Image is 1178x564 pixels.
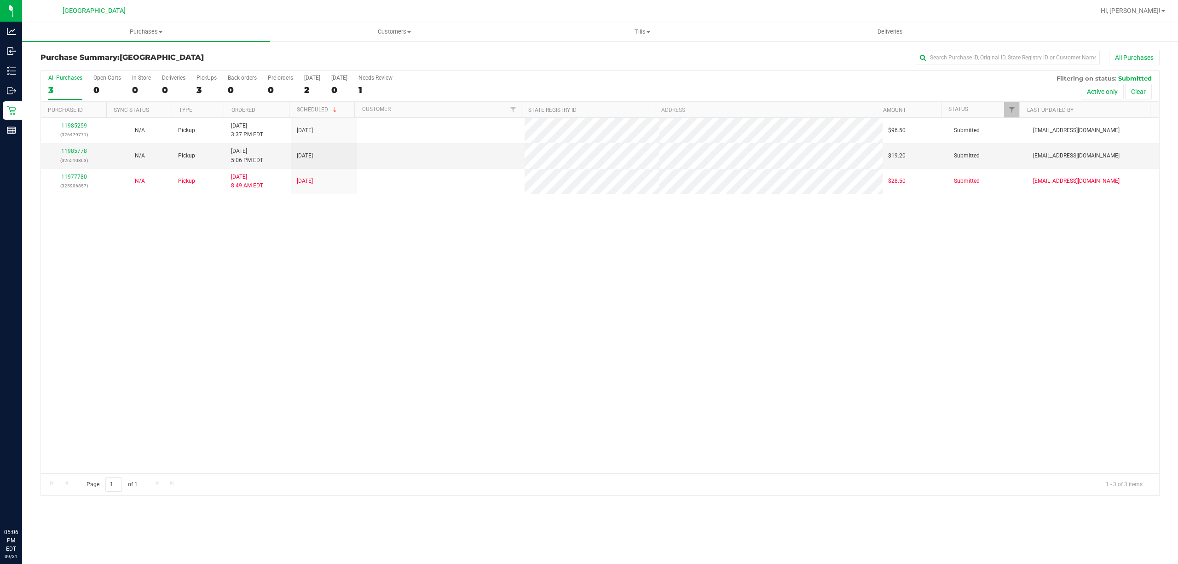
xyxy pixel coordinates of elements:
[654,102,876,118] th: Address
[61,122,87,129] a: 11985259
[297,177,313,186] span: [DATE]
[1033,126,1120,135] span: [EMAIL_ADDRESS][DOMAIN_NAME]
[358,85,393,95] div: 1
[7,27,16,36] inline-svg: Analytics
[506,102,521,117] a: Filter
[297,106,339,113] a: Scheduled
[865,28,915,36] span: Deliveries
[528,107,577,113] a: State Registry ID
[162,75,185,81] div: Deliveries
[268,85,293,95] div: 0
[135,152,145,159] span: Not Applicable
[888,126,906,135] span: $96.50
[22,28,270,36] span: Purchases
[1118,75,1152,82] span: Submitted
[135,127,145,134] span: Not Applicable
[231,173,263,190] span: [DATE] 8:49 AM EDT
[331,75,347,81] div: [DATE]
[46,181,101,190] p: (325906857)
[1033,151,1120,160] span: [EMAIL_ADDRESS][DOMAIN_NAME]
[135,126,145,135] button: N/A
[358,75,393,81] div: Needs Review
[40,53,414,62] h3: Purchase Summary:
[114,107,149,113] a: Sync Status
[888,151,906,160] span: $19.20
[883,107,906,113] a: Amount
[105,477,122,492] input: 1
[48,107,83,113] a: Purchase ID
[888,177,906,186] span: $28.50
[132,75,151,81] div: In Store
[1033,177,1120,186] span: [EMAIL_ADDRESS][DOMAIN_NAME]
[135,178,145,184] span: Not Applicable
[270,22,518,41] a: Customers
[1098,477,1150,491] span: 1 - 3 of 3 items
[178,151,195,160] span: Pickup
[61,174,87,180] a: 11977780
[954,177,980,186] span: Submitted
[178,126,195,135] span: Pickup
[231,147,263,164] span: [DATE] 5:06 PM EDT
[1057,75,1116,82] span: Filtering on status:
[362,106,391,112] a: Customer
[304,85,320,95] div: 2
[4,528,18,553] p: 05:06 PM EDT
[7,66,16,76] inline-svg: Inventory
[7,106,16,115] inline-svg: Retail
[9,490,37,518] iframe: Resource center
[948,106,968,112] a: Status
[297,126,313,135] span: [DATE]
[61,148,87,154] a: 11985778
[1027,107,1074,113] a: Last Updated By
[4,553,18,560] p: 09/21
[46,156,101,165] p: (326510863)
[1125,84,1152,99] button: Clear
[954,126,980,135] span: Submitted
[7,86,16,95] inline-svg: Outbound
[271,28,518,36] span: Customers
[916,51,1100,64] input: Search Purchase ID, Original ID, State Registry ID or Customer Name...
[518,22,766,41] a: Tills
[48,75,82,81] div: All Purchases
[22,22,270,41] a: Purchases
[1004,102,1019,117] a: Filter
[954,151,980,160] span: Submitted
[7,47,16,56] inline-svg: Inbound
[228,85,257,95] div: 0
[46,130,101,139] p: (326479771)
[766,22,1014,41] a: Deliveries
[7,126,16,135] inline-svg: Reports
[79,477,145,492] span: Page of 1
[93,85,121,95] div: 0
[135,177,145,186] button: N/A
[1109,50,1160,65] button: All Purchases
[132,85,151,95] div: 0
[196,85,217,95] div: 3
[231,107,255,113] a: Ordered
[519,28,766,36] span: Tills
[196,75,217,81] div: PickUps
[179,107,192,113] a: Type
[331,85,347,95] div: 0
[1101,7,1161,14] span: Hi, [PERSON_NAME]!
[178,177,195,186] span: Pickup
[162,85,185,95] div: 0
[48,85,82,95] div: 3
[120,53,204,62] span: [GEOGRAPHIC_DATA]
[297,151,313,160] span: [DATE]
[135,151,145,160] button: N/A
[63,7,126,15] span: [GEOGRAPHIC_DATA]
[268,75,293,81] div: Pre-orders
[93,75,121,81] div: Open Carts
[231,122,263,139] span: [DATE] 3:37 PM EDT
[228,75,257,81] div: Back-orders
[1081,84,1124,99] button: Active only
[304,75,320,81] div: [DATE]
